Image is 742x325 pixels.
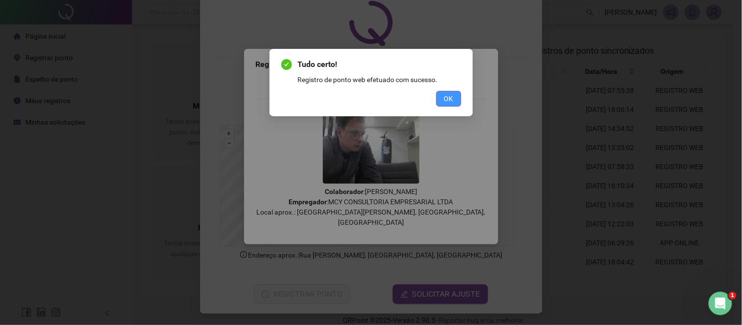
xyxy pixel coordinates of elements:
iframe: Intercom live chat [709,292,732,315]
span: check-circle [281,59,292,70]
span: 1 [729,292,737,300]
div: Registro de ponto web efetuado com sucesso. [298,74,461,85]
span: Tudo certo! [298,59,461,70]
span: OK [444,93,453,104]
button: OK [436,91,461,107]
